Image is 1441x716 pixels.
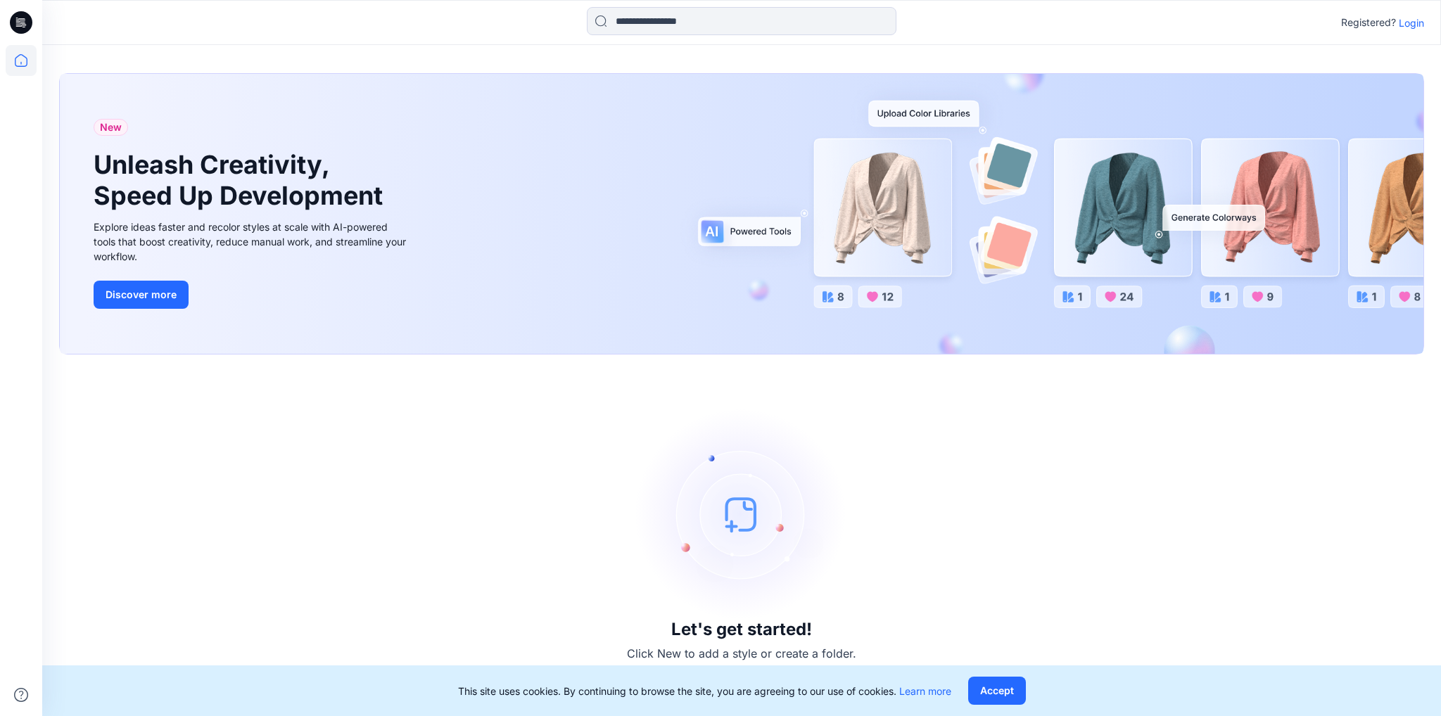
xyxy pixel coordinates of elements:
[1341,14,1396,31] p: Registered?
[627,645,856,662] p: Click New to add a style or create a folder.
[94,281,189,309] button: Discover more
[94,281,410,309] a: Discover more
[636,409,847,620] img: empty-state-image.svg
[899,685,951,697] a: Learn more
[94,219,410,264] div: Explore ideas faster and recolor styles at scale with AI-powered tools that boost creativity, red...
[94,150,389,210] h1: Unleash Creativity, Speed Up Development
[968,677,1026,705] button: Accept
[458,684,951,698] p: This site uses cookies. By continuing to browse the site, you are agreeing to our use of cookies.
[100,119,122,136] span: New
[671,620,812,639] h3: Let's get started!
[1399,15,1424,30] p: Login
